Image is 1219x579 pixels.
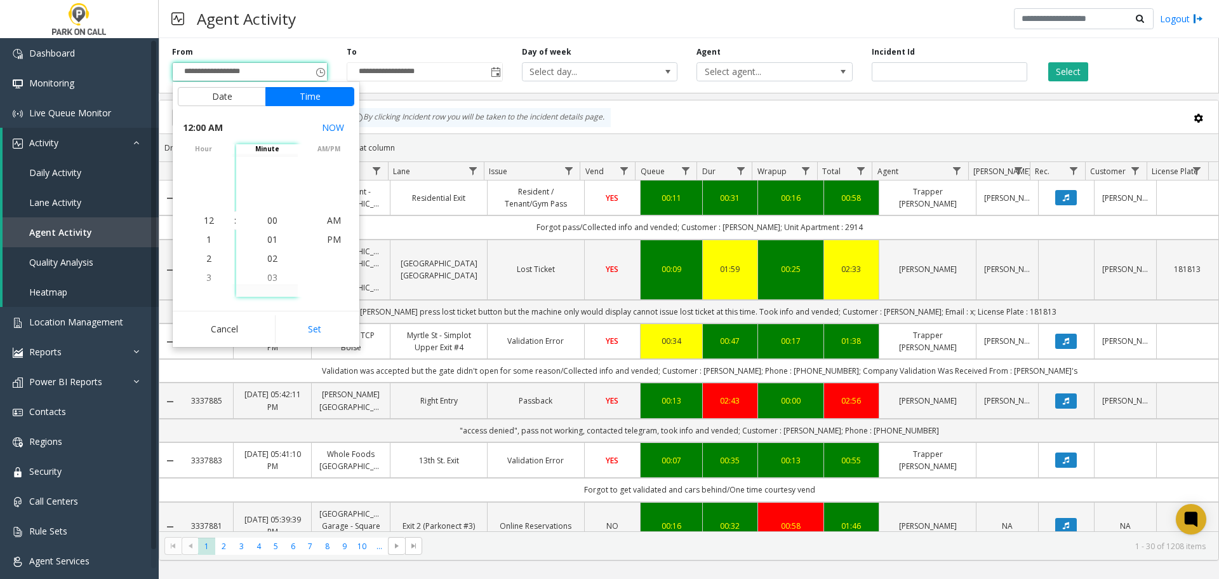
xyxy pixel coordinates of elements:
[648,192,695,204] a: 00:11
[267,252,277,264] span: 02
[710,335,750,347] div: 00:47
[585,166,604,177] span: Vend
[710,395,750,407] div: 02:43
[606,193,618,203] span: YES
[204,214,214,226] span: 12
[1010,162,1027,179] a: Parker Filter Menu
[159,137,1218,159] div: Drag a column header and drop it here to group by that column
[606,455,618,466] span: YES
[183,119,223,137] span: 12:00 AM
[178,87,266,106] button: Date tab
[984,395,1030,407] a: [PERSON_NAME]
[319,538,336,555] span: Page 8
[766,520,815,532] a: 00:58
[606,264,618,275] span: YES
[29,405,66,418] span: Contacts
[430,541,1206,552] kendo-pager-info: 1 - 30 of 1208 items
[1127,162,1144,179] a: Customer Filter Menu
[29,495,78,507] span: Call Centers
[180,478,1218,501] td: Forgot to get validated and cars behind/One time courtesy vend
[832,263,872,275] div: 02:33
[822,166,841,177] span: Total
[398,192,479,204] a: Residential Exit
[388,537,405,555] span: Go to the next page
[29,376,102,388] span: Power BI Reports
[523,63,646,81] span: Select day...
[1035,166,1049,177] span: Rec.
[180,359,1218,383] td: Validation was accepted but the gate didn't open for some reason/Collected info and vended; Custo...
[1164,520,1211,532] a: NA
[159,337,180,347] a: Collapse Details
[206,271,211,283] span: 3
[973,166,1031,177] span: [PERSON_NAME]
[495,335,576,347] a: Validation Error
[29,107,111,119] span: Live Queue Monitor
[3,217,159,247] a: Agent Activity
[29,167,81,179] span: Daily Activity
[648,263,695,275] a: 00:09
[1102,335,1149,347] a: [PERSON_NAME]
[592,263,632,275] a: YES
[29,555,90,567] span: Agent Services
[234,214,236,227] div: :
[1193,12,1203,25] img: logout
[354,538,371,555] span: Page 10
[489,166,507,177] span: Issue
[302,538,319,555] span: Page 7
[336,538,353,555] span: Page 9
[3,128,159,158] a: Activity
[180,300,1218,324] td: Had [PERSON_NAME] press lost ticket button but the machine only would display cannot issue lost t...
[766,263,815,275] a: 00:25
[710,520,750,532] a: 00:32
[648,395,695,407] a: 00:13
[159,397,180,407] a: Collapse Details
[171,3,184,34] img: pageIcon
[732,162,749,179] a: Dur Filter Menu
[206,233,211,245] span: 1
[241,448,304,472] a: [DATE] 05:41:10 PM
[284,538,302,555] span: Page 6
[766,335,815,347] div: 00:17
[29,137,58,149] span: Activity
[648,454,695,467] a: 00:07
[371,538,388,555] span: Page 11
[710,454,750,467] a: 00:35
[241,388,304,412] a: [DATE] 05:42:11 PM
[984,192,1030,204] a: [PERSON_NAME]
[1152,166,1198,177] span: License Plate
[29,226,92,238] span: Agent Activity
[347,108,611,127] div: By clicking Incident row you will be taken to the incident details page.
[267,538,284,555] span: Page 5
[710,192,750,204] a: 00:31
[29,286,67,298] span: Heatmap
[832,395,872,407] div: 02:56
[250,538,267,555] span: Page 4
[313,63,327,81] span: Toggle popup
[159,193,180,203] a: Collapse Details
[13,139,23,149] img: 'icon'
[29,435,62,447] span: Regions
[13,348,23,358] img: 'icon'
[677,162,694,179] a: Queue Filter Menu
[409,541,419,551] span: Go to the last page
[832,335,872,347] div: 01:38
[241,514,304,538] a: [DATE] 05:39:39 PM
[13,497,23,507] img: 'icon'
[159,522,180,532] a: Collapse Details
[648,335,695,347] div: 00:34
[832,520,872,532] a: 01:46
[236,144,298,154] span: minute
[1164,263,1211,275] a: 181813
[766,395,815,407] a: 00:00
[560,162,577,179] a: Issue Filter Menu
[198,538,215,555] span: Page 1
[872,46,915,58] label: Incident Id
[592,192,632,204] a: YES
